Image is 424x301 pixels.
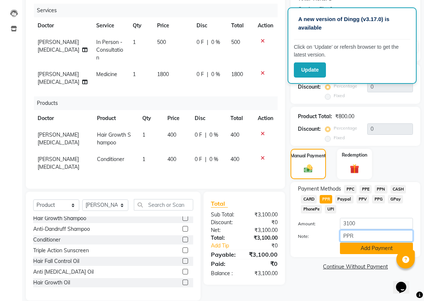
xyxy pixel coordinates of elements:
div: 0 [330,6,333,13]
span: 400 [167,131,176,138]
span: UPI [325,205,336,213]
div: ₹0 [251,242,283,250]
th: Price [163,110,190,127]
div: ₹3,100.00 [244,226,284,234]
span: [PERSON_NAME][MEDICAL_DATA] [38,156,79,170]
span: PPE [359,185,372,194]
span: 1 [142,156,145,163]
div: Anti [MEDICAL_DATA] Oil [33,268,94,276]
th: Doctor [33,110,93,127]
div: Hair Growth Oil [33,279,70,287]
span: 1800 [157,71,169,78]
span: 0 % [209,155,218,163]
img: _cash.svg [301,164,316,174]
div: ₹0 [244,259,284,268]
div: Services [34,4,283,17]
span: Conditioner [97,156,124,163]
label: Percentage [334,83,357,89]
p: Click on ‘Update’ or refersh browser to get the latest version. [294,43,410,59]
span: In Person - Consultation [96,39,123,61]
span: 1 [133,39,136,45]
th: Price [153,17,192,34]
span: PPN [375,185,387,194]
th: Qty [128,17,153,34]
span: 1 [142,131,145,138]
span: 0 F [195,131,202,139]
span: CASH [390,185,406,194]
span: | [207,38,208,46]
th: Action [253,17,278,34]
div: Anti-Dandruff Shampoo [33,225,90,233]
span: PhonePe [301,205,322,213]
th: Qty [138,110,163,127]
span: 0 F [197,71,204,78]
span: CARD [301,195,317,203]
span: PPG [372,195,385,203]
div: ₹800.00 [335,113,354,120]
span: [PERSON_NAME][MEDICAL_DATA] [38,131,79,146]
span: | [207,71,208,78]
button: Add Payment [340,243,413,254]
div: Net: [205,226,244,234]
div: Hair Fall Control Oil [33,257,79,265]
div: ₹3,100.00 [244,211,284,219]
div: Payable: [205,250,243,259]
th: Doctor [33,17,92,34]
label: Redemption [342,152,367,158]
div: Product Total: [298,113,332,120]
button: Update [294,62,326,78]
span: 500 [231,39,240,45]
label: Percentage [334,125,357,131]
div: Discount: [298,125,321,133]
span: 0 F [195,155,202,163]
span: 1 [133,71,136,78]
div: Discount: [205,219,244,226]
span: PPR [320,195,332,203]
span: 0 % [209,131,218,139]
label: Manual Payment [291,153,326,159]
div: Total: [205,234,244,242]
span: 400 [230,131,239,138]
span: Payment Methods [298,185,341,193]
span: Total [211,200,228,208]
div: Card on file: [298,6,328,13]
span: | [205,155,206,163]
span: 400 [230,156,239,163]
th: Total [226,110,253,127]
th: Disc [190,110,226,127]
span: 1800 [231,71,243,78]
th: Service [92,17,129,34]
th: Product [93,110,138,127]
div: Conditioner [33,236,60,244]
span: | [205,131,206,139]
iframe: chat widget [393,271,417,294]
div: Sub Total: [205,211,244,219]
p: A new version of Dingg (v3.17.0) is available [298,15,406,32]
div: Paid: [205,259,244,268]
th: Action [253,110,278,127]
img: _gift.svg [347,163,362,175]
label: Fixed [334,134,345,141]
div: Balance : [205,270,244,277]
span: 500 [157,39,166,45]
div: Discount: [298,83,321,91]
label: Note: [292,233,334,240]
div: Day Care Cream [33,290,73,297]
div: Products [34,96,283,110]
div: ₹3,100.00 [244,234,284,242]
span: PPC [344,185,357,194]
span: 0 % [211,38,220,46]
span: 0 % [211,71,220,78]
span: 0 F [197,38,204,46]
th: Total [227,17,254,34]
span: [PERSON_NAME][MEDICAL_DATA] [38,39,79,53]
span: Medicine [96,71,117,78]
span: PPV [357,195,369,203]
div: ₹3,100.00 [244,270,284,277]
label: Amount: [292,220,334,227]
a: Add Tip [205,242,251,250]
label: Fixed [334,92,345,99]
span: [PERSON_NAME][MEDICAL_DATA] [38,71,79,85]
span: 400 [167,156,176,163]
span: Hair Growth Shampoo [97,131,131,146]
